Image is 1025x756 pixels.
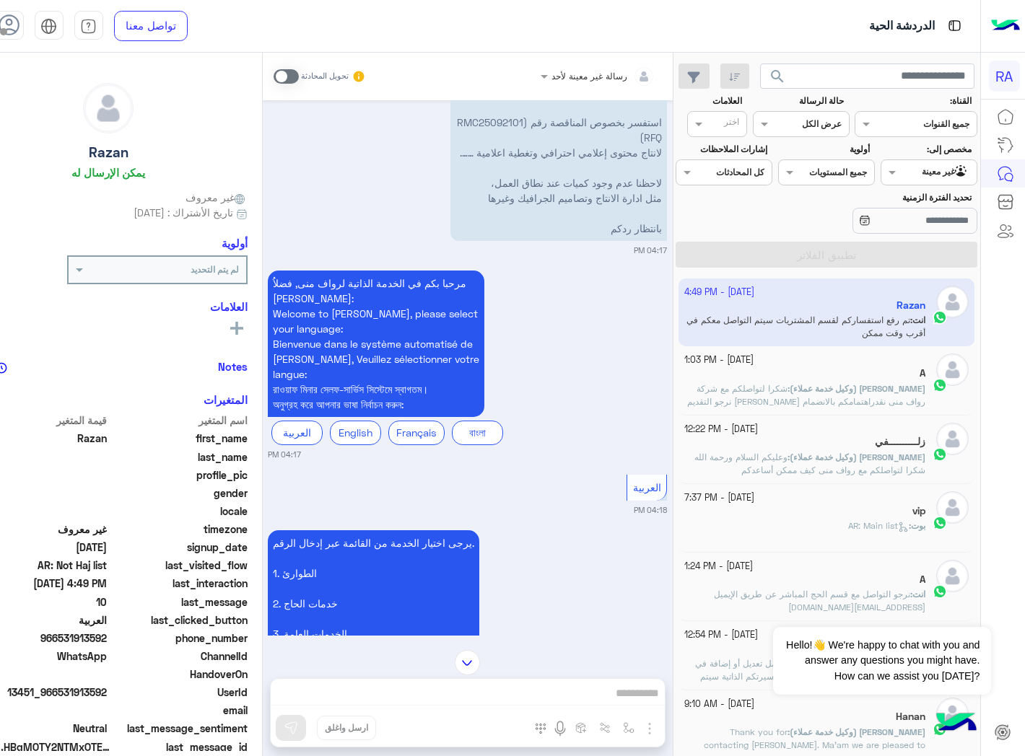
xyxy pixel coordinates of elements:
[110,667,248,682] span: HandoverOn
[991,11,1020,41] img: Logo
[634,245,667,256] small: 04:17 PM
[268,449,301,460] small: 04:17 PM
[110,612,248,628] span: last_clicked_button
[936,560,969,592] img: defaultAdmin.png
[110,576,248,591] span: last_interaction
[780,191,972,204] label: تحديد الفترة الزمنية
[714,589,925,612] span: نرجو التواصل مع قسم الحج المباشر عن طريق الإيميل care@rawafglobal.com
[848,520,909,531] span: AR: Main list
[450,49,667,241] p: 21/9/2025, 4:17 PM
[912,589,925,599] span: انت
[330,421,381,444] div: English
[857,94,972,107] label: القناة:
[936,491,969,524] img: defaultAdmin.png
[684,628,758,642] small: [DATE] - 12:54 PM
[788,452,925,462] b: :
[933,378,947,392] img: WhatsApp
[110,721,248,736] span: last_message_sentiment
[911,520,925,531] span: بوت
[724,115,741,132] div: اختر
[760,63,795,94] button: search
[114,11,188,41] a: تواصل معنا
[931,698,982,749] img: hulul-logo.png
[989,61,1020,92] div: RA
[110,522,248,537] span: timezone
[920,367,925,379] h5: A
[676,242,977,268] button: تطبيق الفلاتر
[40,18,57,35] img: tab
[769,68,786,85] span: search
[694,452,925,475] span: وعليكم السلام ورحمة الله شكرا لتواصلكم مع رواف منى كيف ممكن أساعدكم
[452,421,503,444] div: বাংলা
[678,143,767,156] label: إشارات الملاحظات
[551,71,627,82] span: رسالة غير معينة لأحد
[110,649,248,664] span: ChannelId
[110,413,248,428] span: اسم المتغير
[684,698,754,711] small: [DATE] - 9:10 AM
[788,726,925,737] b: :
[89,144,128,161] h5: Razan
[912,505,925,517] h5: vip
[271,421,323,444] div: العربية
[869,17,935,36] p: الدردشة الحية
[882,143,972,156] label: مخصص إلى:
[788,383,925,394] b: :
[110,485,248,501] span: gender
[110,630,248,646] span: phone_number
[134,205,233,220] span: تاريخ الأشتراك : [DATE]
[695,658,925,695] span: سيرتكم الذاتية قيد التدقيق لا يمكن عمل تعديل أو إضافة في هذه المرحلة في حال وجود أي ملاظة على سير...
[790,726,925,737] span: [PERSON_NAME] (وكيل خدمة عملاء)
[780,143,869,156] label: أولوية
[191,264,239,275] b: لم يتم التحديد
[946,17,964,35] img: tab
[896,711,925,723] h5: Hanan
[301,71,349,82] small: تحويل المحادثة
[222,237,248,250] h6: أولوية
[110,558,248,573] span: last_visited_flow
[936,698,969,730] img: defaultAdmin.png
[773,627,990,695] span: Hello!👋 We're happy to chat with you and answer any questions you might have. How can we assist y...
[117,739,248,755] span: last_message_id
[634,504,667,516] small: 04:18 PM
[933,516,947,530] img: WhatsApp
[684,423,758,436] small: [DATE] - 12:22 PM
[110,504,248,519] span: locale
[388,421,445,444] div: Français
[684,353,754,367] small: [DATE] - 1:03 PM
[920,573,925,586] h5: A
[754,94,844,107] label: حالة الرسالة
[317,716,376,740] button: ارسل واغلق
[110,685,248,700] span: UserId
[933,447,947,462] img: WhatsApp
[936,353,969,386] img: defaultAdmin.png
[790,383,925,394] span: [PERSON_NAME] (وكيل خدمة عملاء)
[110,594,248,610] span: last_message
[268,271,484,417] p: 21/9/2025, 4:17 PM
[84,84,133,133] img: defaultAdmin.png
[110,703,248,718] span: email
[633,481,661,493] span: العربية
[204,393,248,406] h6: المتغيرات
[936,423,969,455] img: defaultAdmin.png
[74,11,103,41] a: tab
[110,449,248,465] span: last_name
[910,589,925,599] b: :
[678,94,742,107] label: العلامات
[268,530,479,646] p: 21/9/2025, 4:18 PM
[790,452,925,462] span: [PERSON_NAME] (وكيل خدمة عملاء)
[110,431,248,446] span: first_name
[684,560,753,573] small: [DATE] - 1:24 PM
[80,18,97,35] img: tab
[218,360,248,373] h6: Notes
[71,166,145,179] h6: يمكن الإرسال له
[110,467,248,483] span: profile_pic
[875,436,925,448] h5: زلــــــــــفي
[186,190,248,205] span: غير معروف
[110,540,248,555] span: signup_date
[909,520,925,531] b: :
[455,650,480,675] img: scroll
[684,491,754,505] small: [DATE] - 7:37 PM
[933,584,947,599] img: WhatsApp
